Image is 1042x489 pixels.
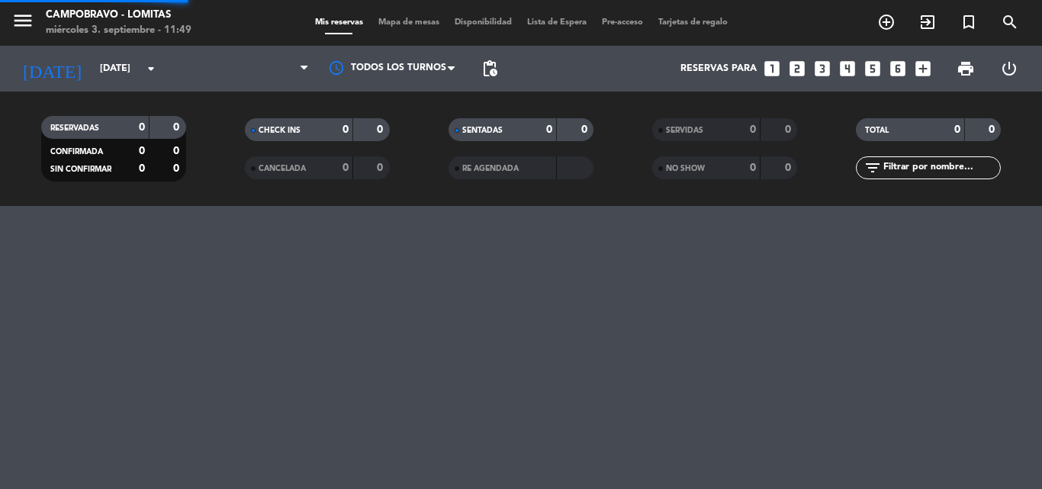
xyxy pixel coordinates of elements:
strong: 0 [750,124,756,135]
span: Mapa de mesas [371,18,447,27]
span: RE AGENDADA [462,165,519,172]
i: add_box [913,59,933,79]
i: exit_to_app [918,13,937,31]
strong: 0 [343,124,349,135]
i: power_settings_new [1000,60,1018,78]
span: CANCELADA [259,165,306,172]
span: Pre-acceso [594,18,651,27]
span: SERVIDAS [666,127,703,134]
strong: 0 [954,124,960,135]
i: looks_two [787,59,807,79]
span: pending_actions [481,60,499,78]
i: looks_one [762,59,782,79]
div: miércoles 3. septiembre - 11:49 [46,23,191,38]
strong: 0 [173,122,182,133]
span: CONFIRMADA [50,148,103,156]
strong: 0 [785,124,794,135]
strong: 0 [581,124,590,135]
span: Tarjetas de regalo [651,18,735,27]
strong: 0 [139,122,145,133]
i: looks_3 [812,59,832,79]
strong: 0 [785,162,794,173]
strong: 0 [546,124,552,135]
strong: 0 [377,162,386,173]
span: TOTAL [865,127,889,134]
strong: 0 [173,146,182,156]
span: Mis reservas [307,18,371,27]
span: SIN CONFIRMAR [50,166,111,173]
i: search [1001,13,1019,31]
span: Lista de Espera [519,18,594,27]
i: looks_6 [888,59,908,79]
span: print [957,60,975,78]
strong: 0 [139,146,145,156]
div: Campobravo - Lomitas [46,8,191,23]
input: Filtrar por nombre... [882,159,1000,176]
span: RESERVADAS [50,124,99,132]
strong: 0 [377,124,386,135]
i: add_circle_outline [877,13,896,31]
i: menu [11,9,34,32]
span: SENTADAS [462,127,503,134]
i: filter_list [864,159,882,177]
strong: 0 [750,162,756,173]
span: NO SHOW [666,165,705,172]
i: arrow_drop_down [142,60,160,78]
i: turned_in_not [960,13,978,31]
button: menu [11,9,34,37]
div: LOG OUT [987,46,1031,92]
i: looks_4 [838,59,857,79]
strong: 0 [343,162,349,173]
span: CHECK INS [259,127,301,134]
i: looks_5 [863,59,883,79]
span: Disponibilidad [447,18,519,27]
strong: 0 [139,163,145,174]
strong: 0 [173,163,182,174]
strong: 0 [989,124,998,135]
i: [DATE] [11,52,92,85]
span: Reservas para [680,63,757,74]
